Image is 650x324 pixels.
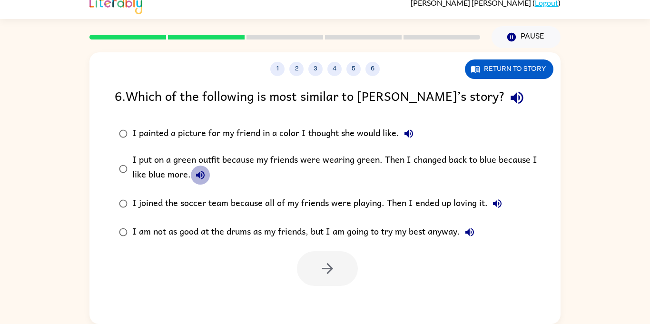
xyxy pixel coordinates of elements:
button: 2 [289,62,304,76]
button: Pause [492,26,561,48]
button: 3 [308,62,323,76]
div: 6 . Which of the following is most similar to [PERSON_NAME]’s story? [115,86,535,110]
button: 5 [346,62,361,76]
div: I am not as good at the drums as my friends, but I am going to try my best anyway. [132,223,479,242]
button: I painted a picture for my friend in a color I thought she would like. [399,124,418,143]
div: I joined the soccer team because all of my friends were playing. Then I ended up loving it. [132,194,507,213]
button: I am not as good at the drums as my friends, but I am going to try my best anyway. [460,223,479,242]
button: 1 [270,62,285,76]
button: 4 [327,62,342,76]
button: Return to story [465,59,553,79]
button: 6 [365,62,380,76]
div: I painted a picture for my friend in a color I thought she would like. [132,124,418,143]
button: I joined the soccer team because all of my friends were playing. Then I ended up loving it. [488,194,507,213]
div: I put on a green outfit because my friends were wearing green. Then I changed back to blue becaus... [132,153,548,185]
button: I put on a green outfit because my friends were wearing green. Then I changed back to blue becaus... [191,166,210,185]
